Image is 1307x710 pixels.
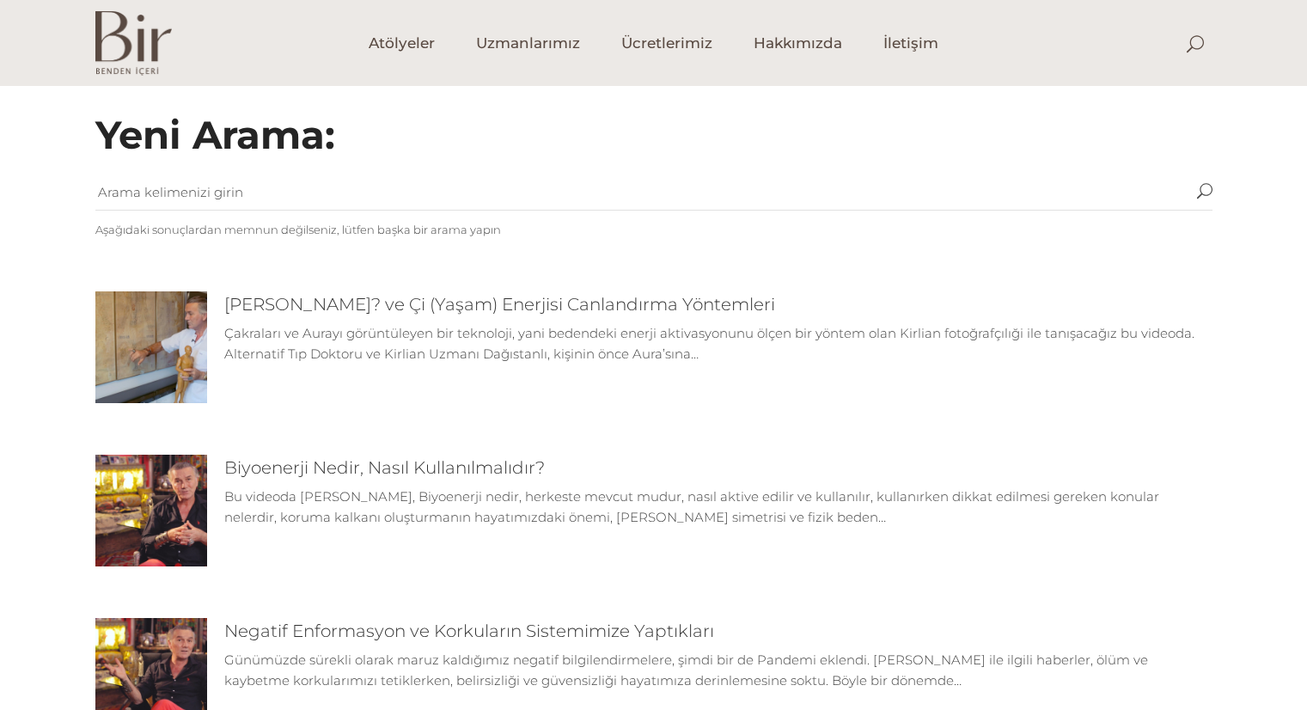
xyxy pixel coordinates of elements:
a: Negatif Enformasyon ve Korkuların Sistemimize Yaptıkları [224,621,714,641]
span: Atölyeler [369,34,435,53]
a: Biyoenerji Nedir, Nasıl Kullanılmalıdır? [224,457,545,478]
span: Ücretlerimiz [621,34,712,53]
span: İletişim [883,34,938,53]
p: Günümüzde sürekli olarak maruz kaldığımız negatif bilgilendirmelere, şimdi bir de Pandemi eklendi... [224,650,1212,691]
h2: Yeni Arama: [95,112,1212,158]
span: Hakkımızda [754,34,842,53]
p: Çakraları ve Aurayı görüntüleyen bir teknoloji, yani bedendeki enerji aktivasyonunu ölçen bir yön... [224,323,1212,364]
a: [PERSON_NAME]? ve Çi (Yaşam) Enerjisi Canlandırma Yöntemleri [224,294,775,315]
input: Arama kelimenizi girin [95,175,1197,210]
p: Bu videoda [PERSON_NAME], Biyoenerji nedir, herkeste mevcut mudur, nasıl aktive edilir ve kullanı... [224,487,1212,528]
div: Aşağıdaki sonuçlardan memnun değilseniz, lütfen başka bir arama yapın [95,219,1212,240]
span: Uzmanlarımız [476,34,580,53]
